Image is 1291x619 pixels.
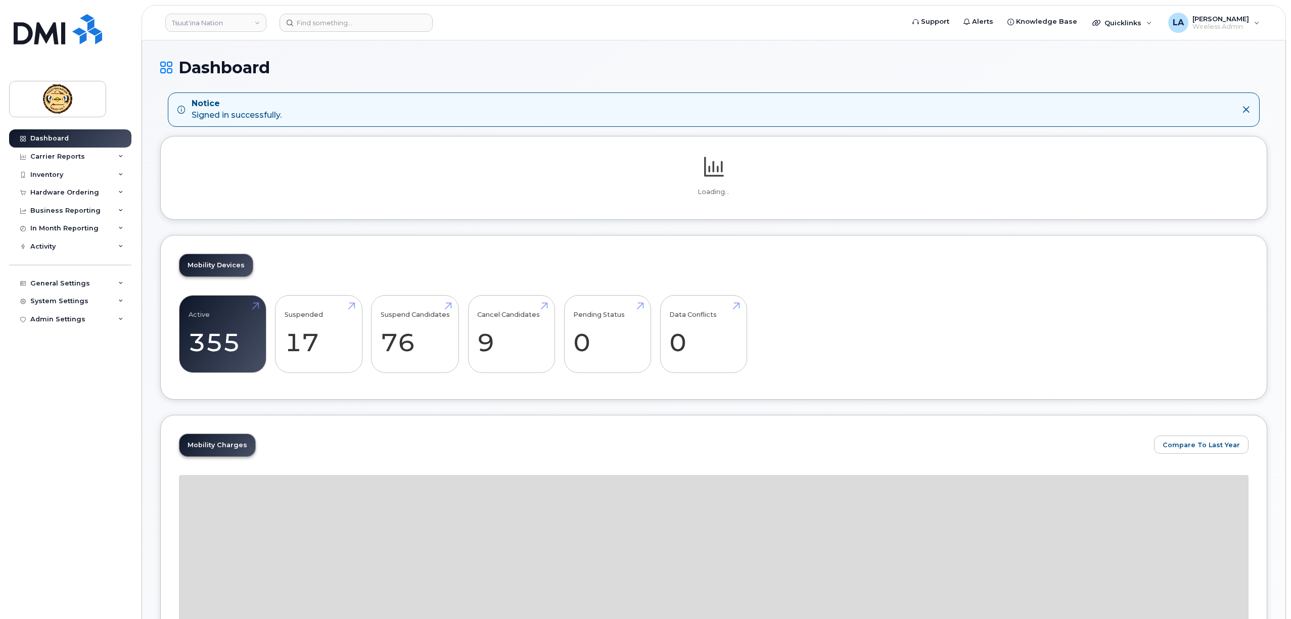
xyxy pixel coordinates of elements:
a: Suspended 17 [285,301,353,367]
a: Mobility Devices [179,254,253,276]
p: Loading... [179,187,1249,197]
button: Compare To Last Year [1154,436,1249,454]
h1: Dashboard [160,59,1267,76]
a: Data Conflicts 0 [669,301,737,367]
a: Suspend Candidates 76 [381,301,450,367]
div: Signed in successfully. [192,98,282,121]
a: Pending Status 0 [573,301,641,367]
span: Compare To Last Year [1163,440,1240,450]
a: Cancel Candidates 9 [477,301,545,367]
a: Mobility Charges [179,434,255,456]
strong: Notice [192,98,282,110]
a: Active 355 [189,301,257,367]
